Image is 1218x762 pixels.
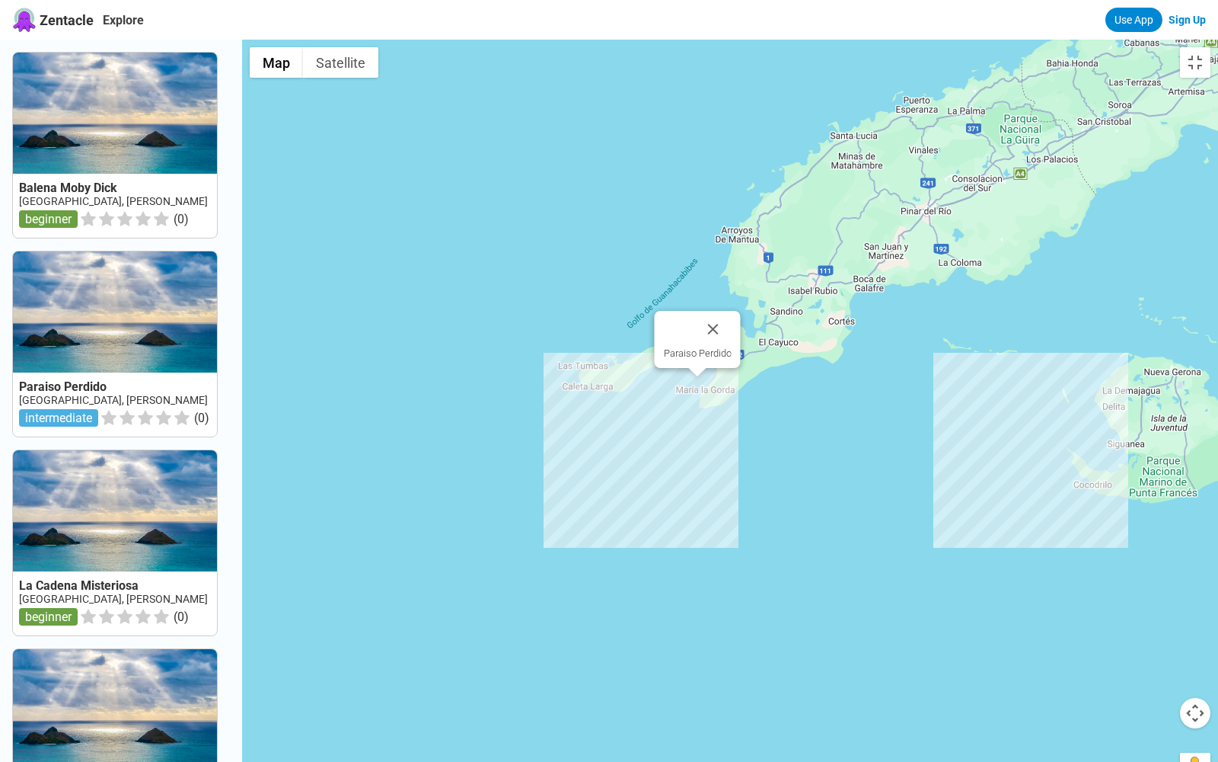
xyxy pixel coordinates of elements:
[664,347,732,359] div: Paraiso Perdido
[40,12,94,28] span: Zentacle
[1105,8,1162,32] a: Use App
[303,47,378,78] button: Show satellite imagery
[12,8,94,32] a: Zentacle logoZentacle
[1180,47,1210,78] button: Toggle fullscreen view
[250,47,303,78] button: Show street map
[103,13,144,27] a: Explore
[12,8,37,32] img: Zentacle logo
[1169,14,1206,26] a: Sign Up
[1180,698,1210,728] button: Map camera controls
[695,311,732,347] button: Close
